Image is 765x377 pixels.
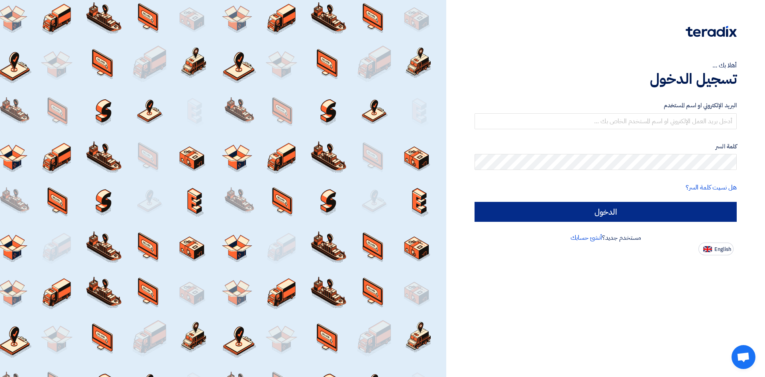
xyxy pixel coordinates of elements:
button: English [698,243,734,255]
img: en-US.png [703,246,712,252]
img: Teradix logo [686,26,737,37]
div: مستخدم جديد؟ [475,233,737,243]
div: أهلا بك ... [475,61,737,70]
input: أدخل بريد العمل الإلكتروني او اسم المستخدم الخاص بك ... [475,113,737,129]
span: English [714,247,731,252]
h1: تسجيل الدخول [475,70,737,88]
input: الدخول [475,202,737,222]
label: البريد الإلكتروني او اسم المستخدم [475,101,737,110]
a: هل نسيت كلمة السر؟ [686,183,737,192]
a: أنشئ حسابك [571,233,602,243]
label: كلمة السر [475,142,737,151]
a: دردشة مفتوحة [732,345,755,369]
